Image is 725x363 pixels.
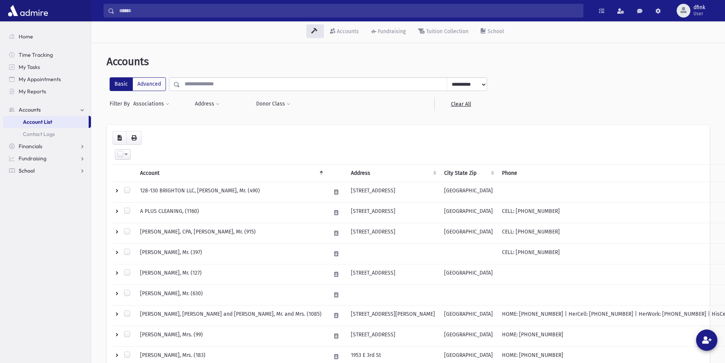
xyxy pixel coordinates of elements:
td: [GEOGRAPHIC_DATA] [440,182,497,203]
a: Fundraising [365,21,412,43]
a: My Appointments [3,73,91,85]
a: Accounts [324,21,365,43]
label: Advanced [132,77,166,91]
a: Time Tracking [3,49,91,61]
td: [STREET_ADDRESS] [346,264,440,285]
span: Financials [19,143,42,150]
td: [STREET_ADDRESS] [346,326,440,347]
td: [PERSON_NAME], Mr. (127) [135,264,326,285]
span: My Appointments [19,76,61,83]
td: [GEOGRAPHIC_DATA] [440,264,497,285]
td: [GEOGRAPHIC_DATA] [440,326,497,347]
a: My Reports [3,85,91,98]
span: Account List [23,118,52,125]
th: City State Zip : activate to sort column ascending [440,165,497,182]
span: Accounts [107,55,149,68]
td: [GEOGRAPHIC_DATA] [440,305,497,326]
span: dfink [693,5,705,11]
img: AdmirePro [6,3,50,18]
td: [STREET_ADDRESS] [346,203,440,223]
button: Associations [133,97,170,111]
td: [GEOGRAPHIC_DATA] [440,203,497,223]
th: Account: activate to sort column descending [135,165,326,182]
div: FilterModes [110,77,166,91]
input: Search [115,4,583,18]
span: Time Tracking [19,51,53,58]
div: Tuition Collection [425,28,468,35]
a: School [475,21,510,43]
div: Accounts [335,28,359,35]
a: Clear All [434,97,487,111]
a: Financials [3,140,91,152]
a: Tuition Collection [412,21,475,43]
td: [PERSON_NAME], Mr. (630) [135,285,326,305]
a: School [3,165,91,177]
span: Contact Logs [23,131,55,138]
label: Basic [110,77,133,91]
a: Fundraising [3,152,91,165]
span: Filter By [110,100,133,108]
span: Home [19,33,33,40]
span: Accounts [19,106,41,113]
th: Address : activate to sort column ascending [346,165,440,182]
a: Accounts [3,104,91,116]
button: CSV [113,131,127,145]
td: 128-130 BRIGHTON LLC, [PERSON_NAME], Mr. (490) [135,182,326,203]
a: Account List [3,116,89,128]
span: User [693,11,705,17]
div: Fundraising [376,28,406,35]
td: [STREET_ADDRESS] [346,223,440,244]
td: [STREET_ADDRESS][PERSON_NAME] [346,305,440,326]
span: My Tasks [19,64,40,70]
button: Address [194,97,220,111]
td: [PERSON_NAME], CPA, [PERSON_NAME], Mr. (915) [135,223,326,244]
td: [PERSON_NAME], [PERSON_NAME] and [PERSON_NAME], Mr. and Mrs. (1085) [135,305,326,326]
span: School [19,167,35,174]
a: Home [3,30,91,43]
td: A PLUS CLEANING, (1160) [135,203,326,223]
td: [PERSON_NAME], Mrs. (99) [135,326,326,347]
td: [PERSON_NAME], Mr. (397) [135,244,326,264]
td: [STREET_ADDRESS] [346,182,440,203]
a: Contact Logs [3,128,91,140]
button: Donor Class [256,97,291,111]
a: My Tasks [3,61,91,73]
span: Fundraising [19,155,46,162]
div: School [486,28,504,35]
button: Print [126,131,142,145]
td: [GEOGRAPHIC_DATA] [440,223,497,244]
span: My Reports [19,88,46,95]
